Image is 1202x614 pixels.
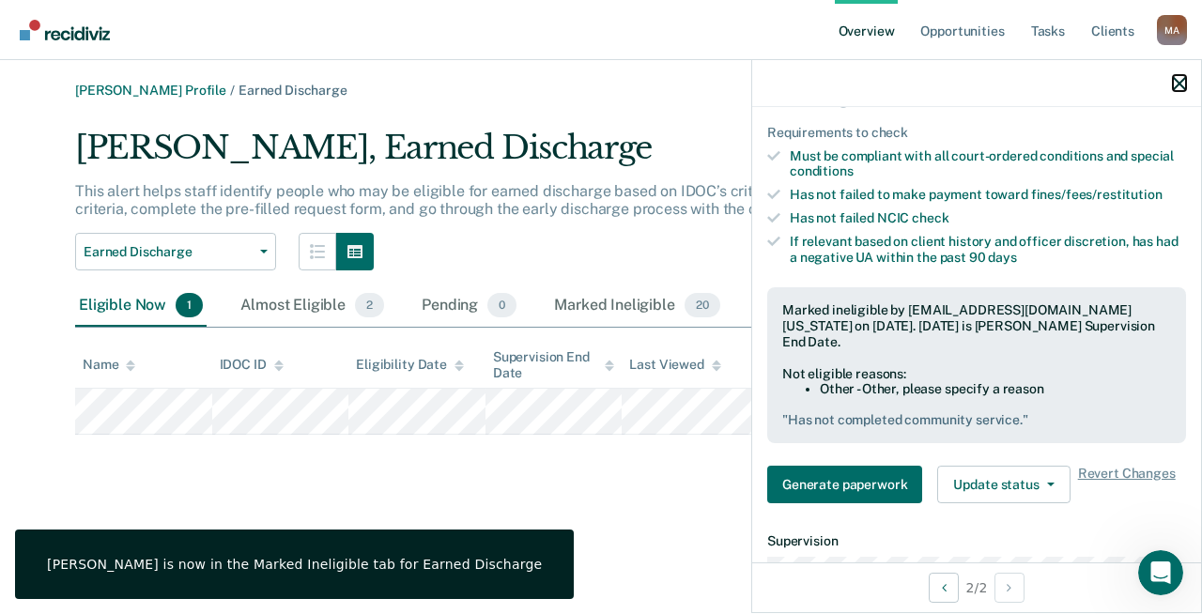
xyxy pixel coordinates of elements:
pre: " Has not completed community service. " [782,412,1171,428]
button: Update status [937,466,1070,503]
a: Navigate to form link [767,466,930,503]
button: Generate paperwork [767,466,922,503]
iframe: Intercom live chat [1138,550,1183,595]
div: Has not failed NCIC [790,210,1186,226]
div: Requirements to check [767,125,1186,141]
div: Has not failed to make payment toward [790,187,1186,203]
span: 1 [176,293,203,317]
span: check [912,210,948,225]
span: Revert Changes [1078,466,1176,503]
div: Eligible Now [75,285,207,327]
span: / [226,83,239,98]
span: 0 [487,293,516,317]
div: [PERSON_NAME] is now in the Marked Ineligible tab for Earned Discharge [47,556,542,573]
div: Almost Eligible [237,285,388,327]
div: Marked Ineligible [550,285,723,327]
li: Other - Other, please specify a reason [820,381,1171,397]
div: Supervision End Date [493,349,615,381]
span: Earned Discharge [84,244,253,260]
div: Eligibility Date [356,357,464,373]
div: M A [1157,15,1187,45]
button: Next Opportunity [994,573,1025,603]
div: Pending [418,285,520,327]
div: IDOC ID [220,357,284,373]
div: 2 / 2 [752,562,1201,612]
div: If relevant based on client history and officer discretion, has had a negative UA within the past 90 [790,234,1186,266]
dt: Supervision [767,533,1186,549]
button: Profile dropdown button [1157,15,1187,45]
span: 2 [355,293,384,317]
a: [PERSON_NAME] Profile [75,83,226,98]
button: Previous Opportunity [929,573,959,603]
div: Marked ineligible by [EMAIL_ADDRESS][DOMAIN_NAME][US_STATE] on [DATE]. [DATE] is [PERSON_NAME] Su... [782,302,1171,349]
span: fines/fees/restitution [1031,187,1163,202]
span: conditions [790,163,854,178]
span: days [988,250,1016,265]
span: Earned Discharge [239,83,347,98]
span: months [790,94,849,109]
div: Name [83,357,135,373]
div: Must be compliant with all court-ordered conditions and special [790,148,1186,180]
img: Recidiviz [20,20,110,40]
div: Not eligible reasons: [782,366,1171,382]
div: [PERSON_NAME], Earned Discharge [75,129,1127,182]
div: Last Viewed [629,357,720,373]
p: This alert helps staff identify people who may be eligible for earned discharge based on IDOC’s c... [75,182,1100,218]
span: 20 [685,293,720,317]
